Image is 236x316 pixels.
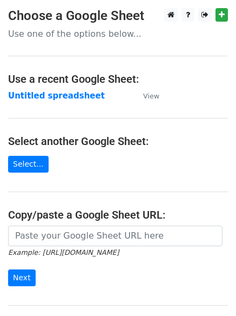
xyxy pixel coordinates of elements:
[8,28,228,40] p: Use one of the options below...
[8,8,228,24] h3: Choose a Google Sheet
[143,92,159,100] small: View
[8,226,222,246] input: Paste your Google Sheet URL here
[8,135,228,148] h4: Select another Google Sheet:
[8,73,228,85] h4: Use a recent Google Sheet:
[8,269,36,286] input: Next
[8,248,119,256] small: Example: [URL][DOMAIN_NAME]
[182,264,236,316] iframe: Chat Widget
[8,208,228,221] h4: Copy/paste a Google Sheet URL:
[8,91,105,101] a: Untitled spreadsheet
[8,156,49,173] a: Select...
[132,91,159,101] a: View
